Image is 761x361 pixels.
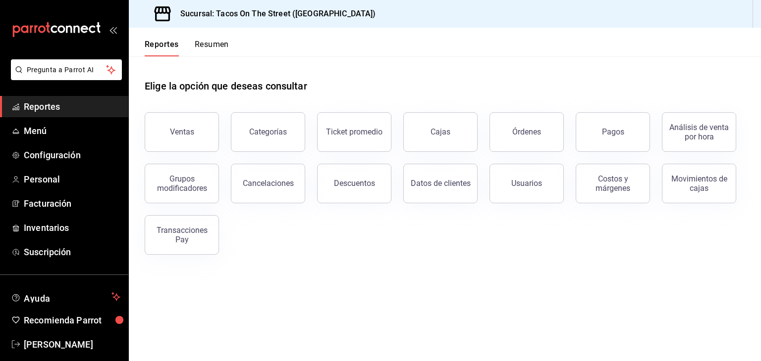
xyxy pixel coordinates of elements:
[7,72,122,82] a: Pregunta a Parrot AI
[489,164,564,203] button: Usuarios
[668,123,730,141] div: Análisis de venta por hora
[668,174,730,193] div: Movimientos de cajas
[576,112,650,152] button: Pagos
[24,197,120,210] span: Facturación
[24,291,108,303] span: Ayuda
[145,164,219,203] button: Grupos modificadores
[151,174,213,193] div: Grupos modificadores
[24,124,120,137] span: Menú
[172,8,376,20] h3: Sucursal: Tacos On The Street ([GEOGRAPHIC_DATA])
[249,127,287,136] div: Categorías
[411,179,471,188] div: Datos de clientes
[145,40,229,56] div: navigation tabs
[145,112,219,152] button: Ventas
[24,148,120,162] span: Configuración
[489,112,564,152] button: Órdenes
[431,127,450,136] div: Cajas
[11,59,122,80] button: Pregunta a Parrot AI
[145,79,307,93] h1: Elige la opción que deseas consultar
[24,100,120,113] span: Reportes
[24,245,120,259] span: Suscripción
[582,174,644,193] div: Costos y márgenes
[326,127,382,136] div: Ticket promedio
[317,164,391,203] button: Descuentos
[576,164,650,203] button: Costos y márgenes
[602,127,624,136] div: Pagos
[317,112,391,152] button: Ticket promedio
[145,215,219,255] button: Transacciones Pay
[27,65,107,75] span: Pregunta a Parrot AI
[231,112,305,152] button: Categorías
[511,179,542,188] div: Usuarios
[195,40,229,56] button: Resumen
[24,173,120,186] span: Personal
[403,112,478,152] button: Cajas
[662,164,736,203] button: Movimientos de cajas
[24,314,120,327] span: Recomienda Parrot
[24,221,120,234] span: Inventarios
[231,164,305,203] button: Cancelaciones
[170,127,194,136] div: Ventas
[145,40,179,56] button: Reportes
[512,127,541,136] div: Órdenes
[403,164,478,203] button: Datos de clientes
[662,112,736,152] button: Análisis de venta por hora
[334,179,375,188] div: Descuentos
[151,226,213,244] div: Transacciones Pay
[24,338,120,351] span: [PERSON_NAME]
[109,26,117,34] button: open_drawer_menu
[243,179,294,188] div: Cancelaciones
